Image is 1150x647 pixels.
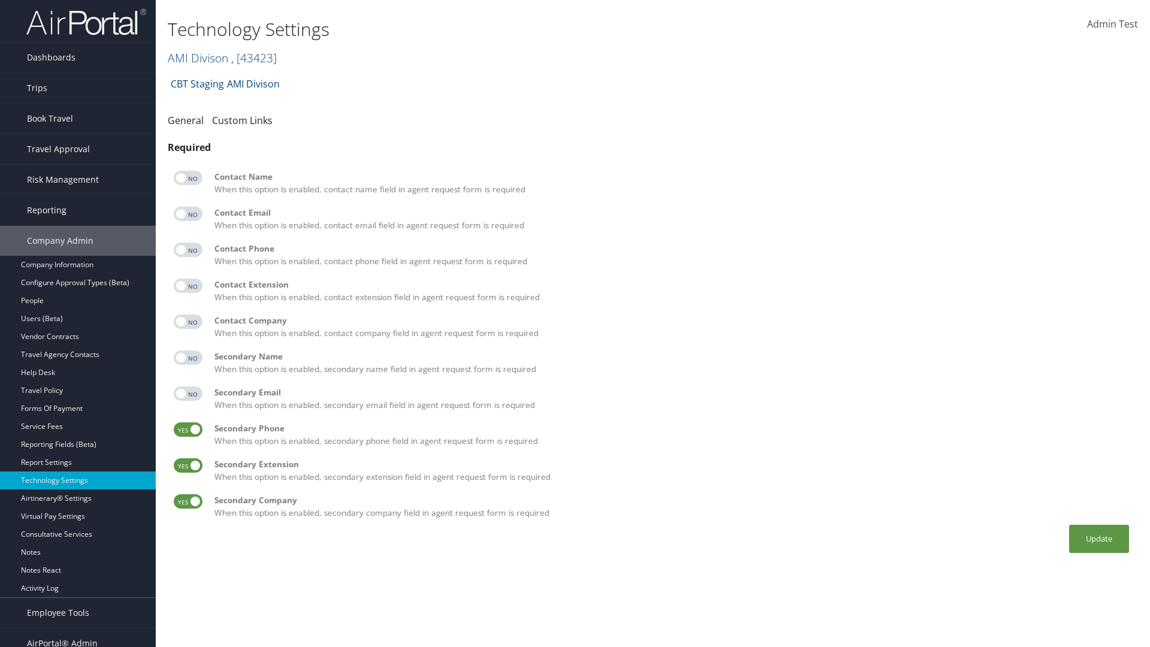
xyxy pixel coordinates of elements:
span: Dashboards [27,43,75,72]
div: Secondary Name [214,350,1132,362]
span: Company Admin [27,226,93,256]
label: When this option is enabled, secondary extension field in agent request form is required [214,458,1132,483]
span: Travel Approval [27,134,90,164]
a: AMI Divison [168,50,277,66]
div: Required [168,140,1138,155]
div: Contact Extension [214,279,1132,291]
div: Contact Email [214,207,1132,219]
span: Admin Test [1087,17,1138,31]
h1: Technology Settings [168,17,815,42]
label: When this option is enabled, contact company field in agent request form is required [214,315,1132,339]
div: Secondary Phone [214,422,1132,434]
span: Reporting [27,195,66,225]
a: General [168,114,204,127]
label: When this option is enabled, contact name field in agent request form is required [214,171,1132,195]
label: When this option is enabled, contact email field in agent request form is required [214,207,1132,231]
label: When this option is enabled, secondary name field in agent request form is required [214,350,1132,375]
img: airportal-logo.png [26,8,146,36]
div: Contact Name [214,171,1132,183]
label: When this option is enabled, contact extension field in agent request form is required [214,279,1132,303]
div: Secondary Company [214,494,1132,506]
label: When this option is enabled, secondary company field in agent request form is required [214,494,1132,519]
a: AMI Divison [227,72,280,96]
div: Secondary Email [214,386,1132,398]
a: Custom Links [212,114,273,127]
a: CBT Staging [171,72,224,96]
label: When this option is enabled, secondary phone field in agent request form is required [214,422,1132,447]
button: Update [1069,525,1129,553]
span: Book Travel [27,104,73,134]
a: Admin Test [1087,6,1138,43]
div: Contact Phone [214,243,1132,255]
span: Trips [27,73,47,103]
label: When this option is enabled, secondary email field in agent request form is required [214,386,1132,411]
span: , [ 43423 ] [231,50,277,66]
span: Employee Tools [27,598,89,628]
span: Risk Management [27,165,99,195]
div: Contact Company [214,315,1132,326]
label: When this option is enabled, contact phone field in agent request form is required [214,243,1132,267]
div: Secondary Extension [214,458,1132,470]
